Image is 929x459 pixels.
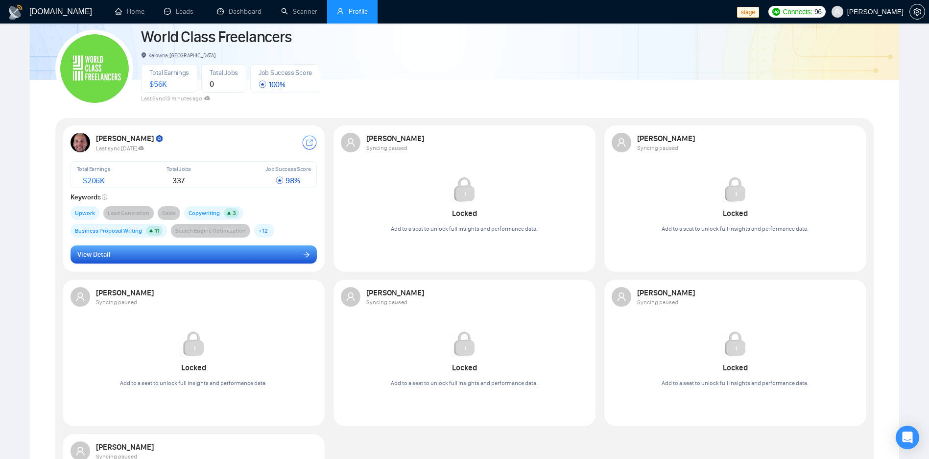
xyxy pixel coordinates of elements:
strong: [PERSON_NAME] [637,134,696,143]
span: Sales [162,208,176,218]
span: Add to a seat to unlock full insights and performance data. [391,380,538,387]
a: setting [909,8,925,16]
span: Add to a seat to unlock full insights and performance data. [391,225,538,232]
a: messageLeads [164,7,197,16]
span: user [337,8,344,15]
span: user [346,138,356,147]
span: user [346,292,356,302]
strong: Locked [723,363,748,372]
strong: Locked [452,209,477,218]
img: Locked [721,330,749,358]
a: World Class Freelancers [141,27,291,47]
a: searchScanner [281,7,317,16]
button: setting [909,4,925,20]
span: Add to a seat to unlock full insights and performance data. [120,380,267,387]
span: 100 % [259,80,286,89]
strong: Locked [452,363,477,372]
span: $ 206K [83,176,104,185]
span: user [617,138,626,147]
span: View Detail [77,249,110,260]
img: logo [8,4,24,20]
span: environment [141,52,146,58]
span: user [75,292,85,302]
span: stage [737,7,759,18]
span: 3 [233,210,236,217]
span: Connects: [783,6,812,17]
span: Add to a seat to unlock full insights and performance data. [662,225,809,232]
span: user [75,446,85,456]
span: 96 [814,6,822,17]
span: info-circle [102,194,107,200]
span: Syncing paused [637,299,678,306]
strong: Locked [181,363,206,372]
span: Copywriting [189,208,220,218]
span: Profile [349,7,368,16]
span: Kelowna, [GEOGRAPHIC_DATA] [141,52,215,59]
img: USER [71,133,90,152]
span: Total Earnings [149,69,189,77]
span: Syncing paused [366,145,407,151]
span: Job Success Score [259,69,312,77]
span: user [617,292,626,302]
span: Syncing paused [637,145,678,151]
span: + 12 [259,226,268,236]
span: Add to a seat to unlock full insights and performance data. [662,380,809,387]
strong: [PERSON_NAME] [96,288,155,297]
span: Total Jobs [210,69,238,77]
a: homeHome [115,7,144,16]
strong: [PERSON_NAME] [96,442,155,452]
img: Locked [451,330,478,358]
div: Open Intercom Messenger [896,426,919,449]
strong: [PERSON_NAME] [637,288,696,297]
strong: Keywords [71,193,108,201]
strong: [PERSON_NAME] [366,134,426,143]
img: Locked [180,330,207,358]
img: Locked [451,176,478,203]
img: Locked [721,176,749,203]
strong: Locked [723,209,748,218]
span: 11 [155,227,160,234]
strong: [PERSON_NAME] [366,288,426,297]
span: 0 [210,79,214,89]
span: Last sync [DATE] [96,145,144,152]
img: upwork-logo.png [772,8,780,16]
span: Syncing paused [366,299,407,306]
span: $ 56K [149,79,167,89]
span: setting [910,8,925,16]
span: Search Engine Optimization [175,226,246,236]
span: 337 [172,176,185,185]
img: World Class Freelancers [60,34,129,103]
span: Lead Generation [108,208,149,218]
span: Last Sync 13 minutes ago [141,95,210,102]
span: Business Proposal Writing [75,226,142,236]
span: arrow-right [303,251,310,258]
a: dashboardDashboard [217,7,262,16]
strong: [PERSON_NAME] [96,134,164,143]
span: Total Earnings [77,166,111,172]
span: Syncing paused [96,299,137,306]
span: Upwork [75,208,95,218]
img: top_rated [155,135,164,144]
span: 98 % [276,176,300,185]
span: user [834,8,841,15]
span: Total Jobs [167,166,191,172]
button: View Detailarrow-right [71,245,317,264]
span: Job Success Score [265,166,311,172]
